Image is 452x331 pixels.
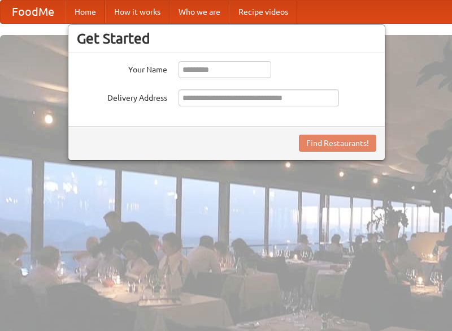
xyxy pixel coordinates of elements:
button: Find Restaurants! [299,135,376,152]
a: FoodMe [1,1,66,23]
a: How it works [105,1,169,23]
label: Delivery Address [77,89,167,104]
a: Recipe videos [229,1,297,23]
a: Home [66,1,105,23]
label: Your Name [77,61,167,75]
h3: Get Started [77,30,376,47]
a: Who we are [169,1,229,23]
